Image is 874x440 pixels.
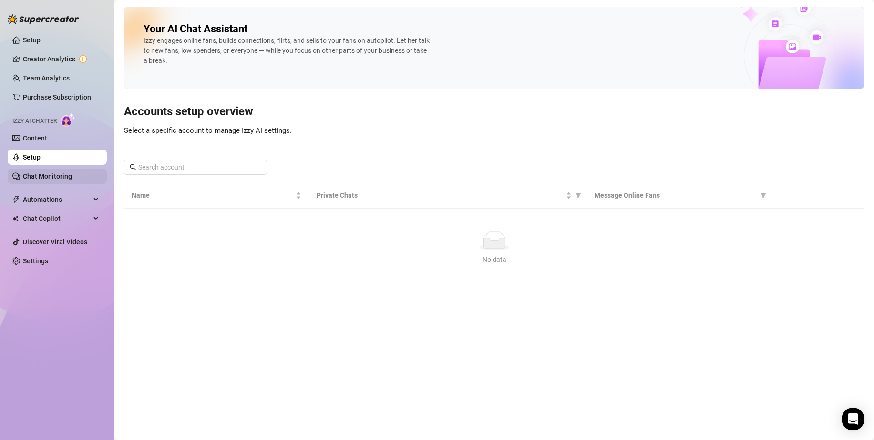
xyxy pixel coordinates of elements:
a: Purchase Subscription [23,93,91,101]
span: Select a specific account to manage Izzy AI settings. [124,126,292,135]
th: Name [124,182,309,209]
span: filter [576,192,581,198]
span: Automations [23,192,91,207]
a: Creator Analytics exclamation-circle [23,51,99,67]
img: logo-BBDzfeDw.svg [8,14,79,24]
span: Chat Copilot [23,211,91,226]
div: No data [135,254,853,265]
a: Setup [23,153,41,161]
div: Izzy engages online fans, builds connections, flirts, and sells to your fans on autopilot. Let he... [144,36,430,66]
span: filter [761,192,766,198]
th: Private Chats [309,182,586,209]
span: Private Chats [317,190,564,200]
span: filter [574,188,583,202]
div: Open Intercom Messenger [842,408,864,430]
input: Search account [138,162,254,172]
img: AI Chatter [61,113,75,127]
a: Setup [23,36,41,44]
span: Izzy AI Chatter [12,117,57,126]
h2: Your AI Chat Assistant [144,22,247,36]
a: Team Analytics [23,74,70,82]
span: thunderbolt [12,196,20,203]
span: search [130,164,136,170]
a: Chat Monitoring [23,172,72,180]
span: Message Online Fans [595,190,757,200]
h3: Accounts setup overview [124,104,864,120]
a: Content [23,134,47,142]
span: Name [132,190,294,200]
a: Settings [23,257,48,265]
span: filter [759,188,768,202]
img: Chat Copilot [12,215,19,222]
a: Discover Viral Videos [23,238,87,246]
